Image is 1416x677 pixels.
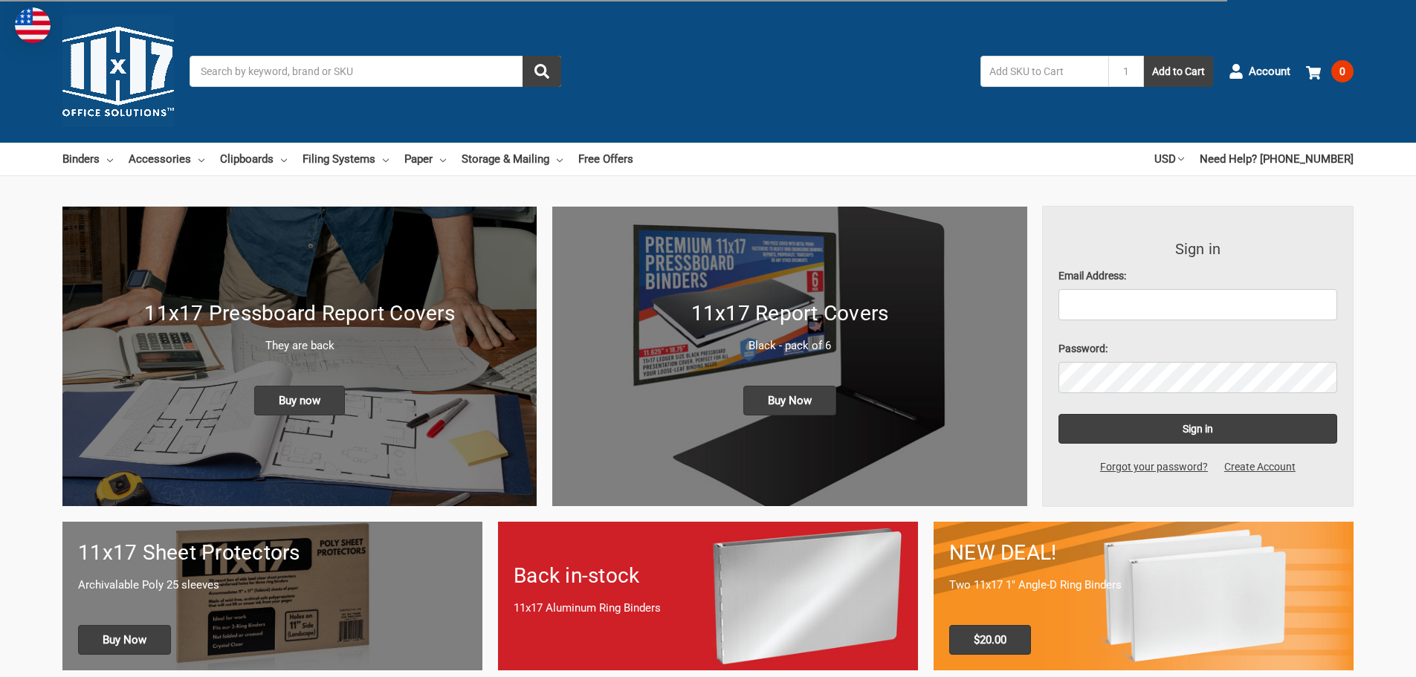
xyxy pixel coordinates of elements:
input: Sign in [1058,414,1338,444]
img: duty and tax information for United States [15,7,51,43]
a: Paper [404,143,446,175]
p: 11x17 Aluminum Ring Binders [514,600,902,617]
a: Free Offers [578,143,633,175]
h3: Sign in [1058,238,1338,260]
a: Need Help? [PHONE_NUMBER] [1200,143,1354,175]
a: 11x17 sheet protectors 11x17 Sheet Protectors Archivalable Poly 25 sleeves Buy Now [62,522,482,670]
a: 11x17 Binder 2-pack only $20.00 NEW DEAL! Two 11x17 1" Angle-D Ring Binders $20.00 [934,522,1354,670]
img: 11x17.com [62,16,174,127]
span: Account [1249,63,1290,80]
a: Forgot your password? [1092,459,1216,475]
h1: 11x17 Report Covers [568,298,1011,329]
input: Search by keyword, brand or SKU [190,56,561,87]
p: Black - pack of 6 [568,337,1011,354]
a: Create Account [1216,459,1304,475]
img: 11x17 Report Covers [552,207,1027,506]
span: 0 [1331,60,1354,82]
button: Add to Cart [1144,56,1213,87]
a: 0 [1306,52,1354,91]
a: Accessories [129,143,204,175]
a: New 11x17 Pressboard Binders 11x17 Pressboard Report Covers They are back Buy now [62,207,537,506]
a: Binders [62,143,113,175]
a: Storage & Mailing [462,143,563,175]
h1: NEW DEAL! [949,537,1338,569]
span: $20.00 [949,625,1031,655]
label: Email Address: [1058,268,1338,284]
label: Password: [1058,341,1338,357]
h1: 11x17 Pressboard Report Covers [78,298,521,329]
a: 11x17 Report Covers 11x17 Report Covers Black - pack of 6 Buy Now [552,207,1027,506]
h1: 11x17 Sheet Protectors [78,537,467,569]
a: Back in-stock 11x17 Aluminum Ring Binders [498,522,918,670]
img: New 11x17 Pressboard Binders [62,207,537,506]
a: Account [1229,52,1290,91]
p: Two 11x17 1" Angle-D Ring Binders [949,577,1338,594]
a: Clipboards [220,143,287,175]
a: Filing Systems [303,143,389,175]
a: USD [1154,143,1184,175]
h1: Back in-stock [514,560,902,592]
span: Buy now [254,386,345,415]
span: Buy Now [743,386,836,415]
span: Buy Now [78,625,171,655]
p: They are back [78,337,521,354]
input: Add SKU to Cart [980,56,1108,87]
p: Archivalable Poly 25 sleeves [78,577,467,594]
